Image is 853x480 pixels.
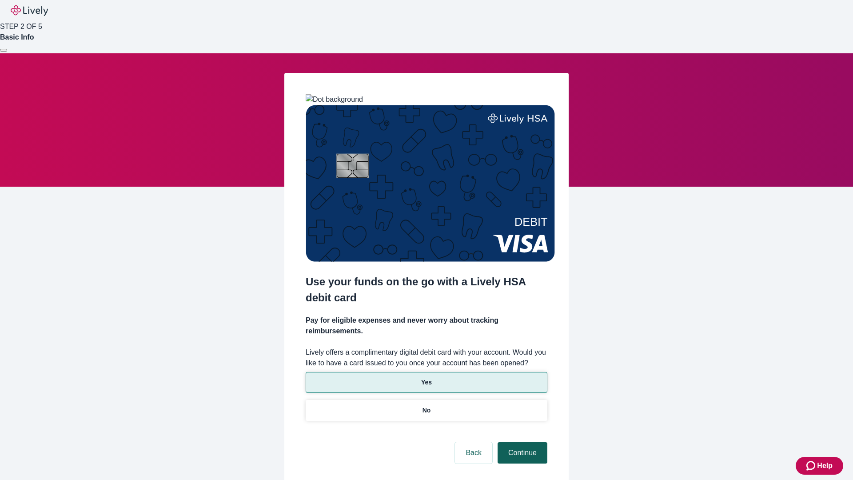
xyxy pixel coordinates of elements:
[817,460,833,471] span: Help
[455,442,492,464] button: Back
[306,400,547,421] button: No
[306,274,547,306] h2: Use your funds on the go with a Lively HSA debit card
[498,442,547,464] button: Continue
[306,105,555,262] img: Debit card
[11,5,48,16] img: Lively
[306,94,363,105] img: Dot background
[796,457,843,475] button: Zendesk support iconHelp
[306,372,547,393] button: Yes
[306,347,547,368] label: Lively offers a complimentary digital debit card with your account. Would you like to have a card...
[421,378,432,387] p: Yes
[306,315,547,336] h4: Pay for eligible expenses and never worry about tracking reimbursements.
[806,460,817,471] svg: Zendesk support icon
[423,406,431,415] p: No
